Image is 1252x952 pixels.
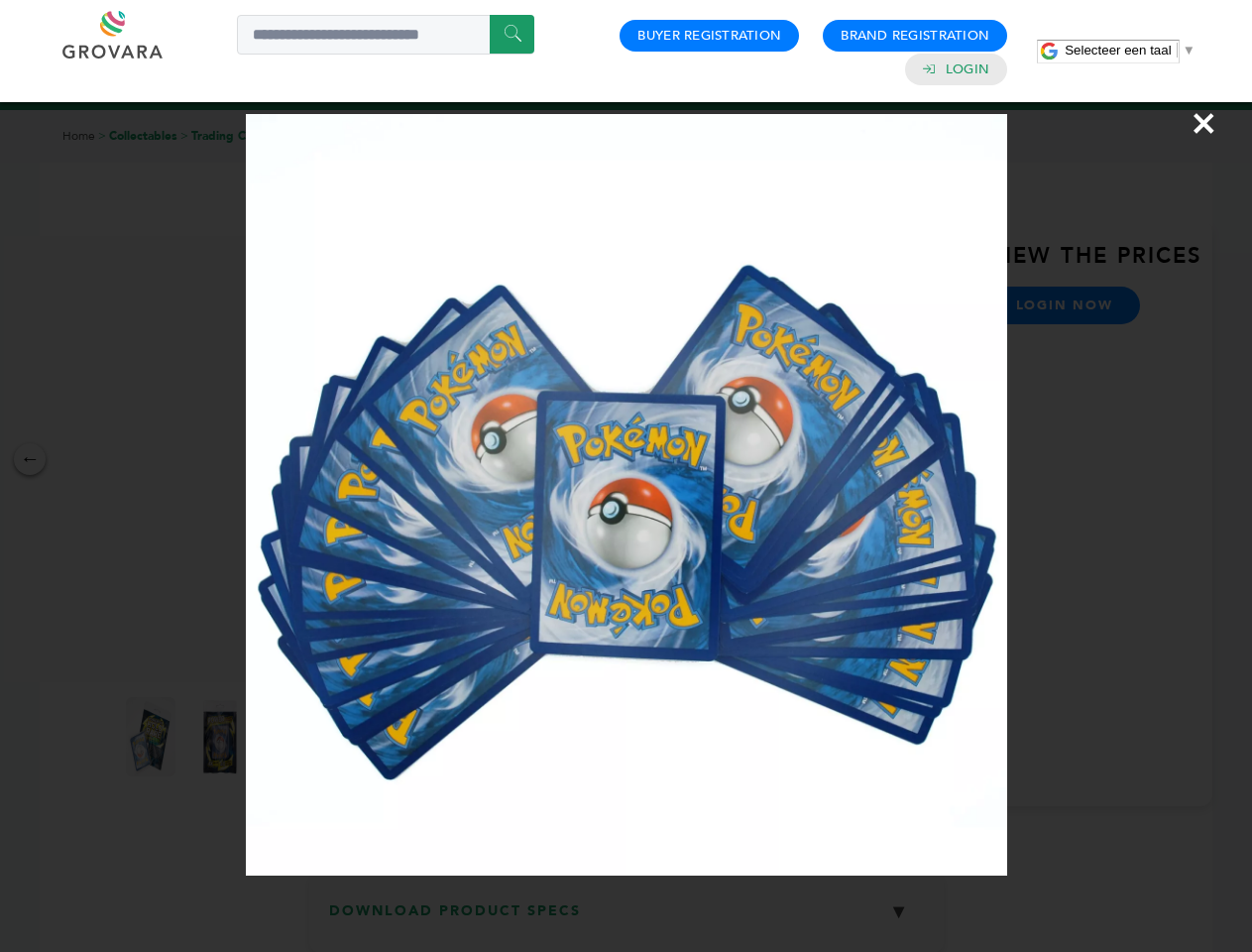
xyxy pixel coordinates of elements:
[841,27,989,45] a: Brand Registration
[1065,43,1171,58] span: Selecteer een taal
[946,60,989,78] a: Login
[637,27,781,45] a: Buyer Registration
[1065,43,1195,58] a: Selecteer een taal​
[246,114,1007,876] img: Image Preview
[1191,95,1217,151] span: ×
[1183,43,1195,58] span: ▼
[1177,43,1178,58] span: ​
[237,15,534,55] input: Search a product or brand...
